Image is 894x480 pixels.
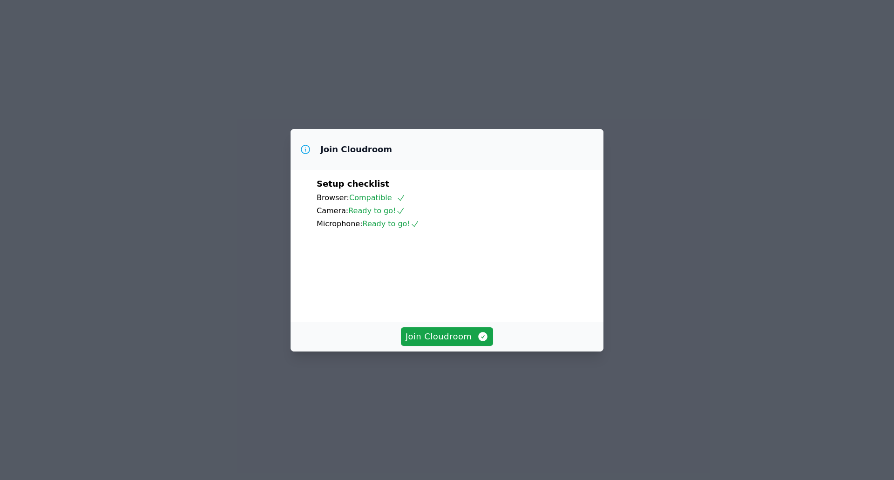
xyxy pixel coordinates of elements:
h3: Join Cloudroom [320,144,392,155]
span: Join Cloudroom [406,330,489,343]
span: Browser: [317,193,349,202]
span: Compatible [349,193,406,202]
span: Microphone: [317,219,363,228]
button: Join Cloudroom [401,327,494,346]
span: Ready to go! [363,219,420,228]
span: Camera: [317,206,348,215]
span: Ready to go! [348,206,405,215]
span: Setup checklist [317,179,389,189]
